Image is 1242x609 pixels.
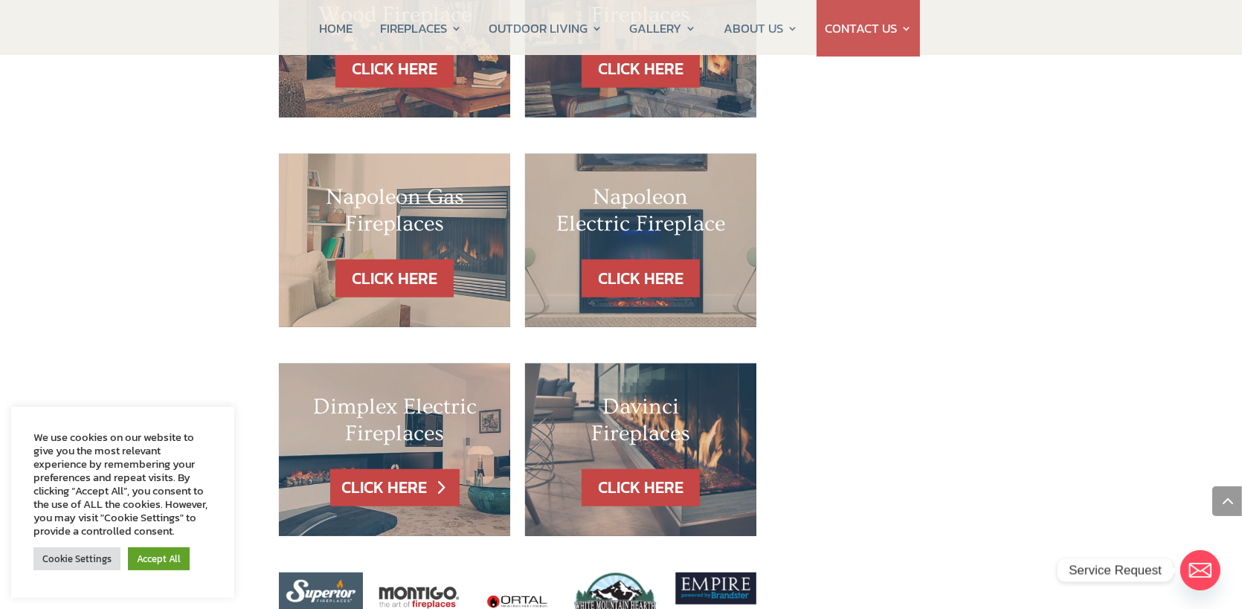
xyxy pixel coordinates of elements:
h2: Napoleon Gas Fireplaces [309,184,480,245]
a: CLICK HERE [330,469,460,507]
a: Email [1180,550,1220,590]
a: CLICK HERE [582,51,700,88]
a: Cookie Settings [33,547,120,570]
h2: Davinci Fireplaces [555,393,727,454]
a: CLICK HERE [335,51,454,88]
a: CLICK HERE [582,260,700,297]
a: CLICK HERE [582,469,700,507]
div: We use cookies on our website to give you the most relevant experience by remembering your prefer... [33,431,212,538]
h2: Napoleon Electric Fireplace [555,184,727,245]
a: Accept All [128,547,190,570]
h2: Dimplex Electric Fireplaces [309,393,480,454]
a: CLICK HERE [335,260,454,297]
img: Screen-5-7-2021_34050_PM [672,573,756,605]
img: superior_logo_white- [286,580,355,602]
